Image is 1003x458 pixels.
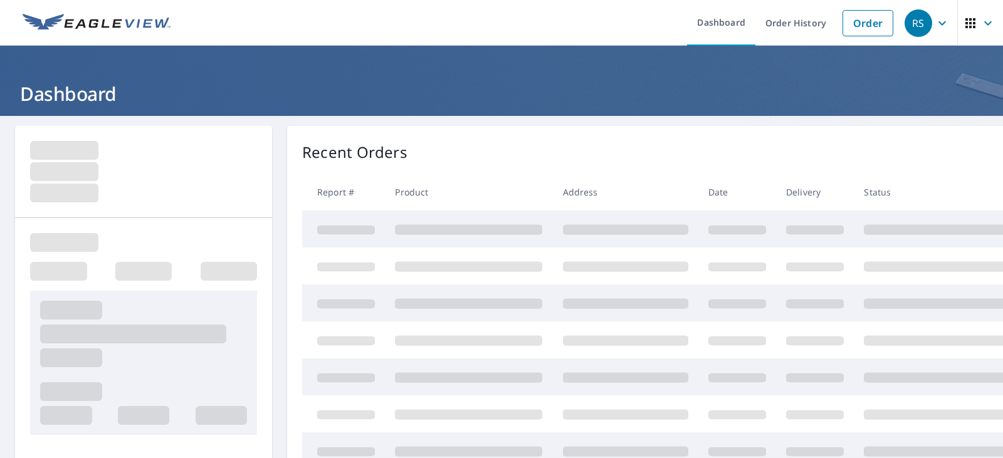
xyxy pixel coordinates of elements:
h1: Dashboard [15,81,988,107]
a: Order [843,10,893,36]
th: Delivery [776,174,854,211]
th: Date [698,174,776,211]
th: Product [385,174,552,211]
p: Recent Orders [302,141,407,164]
th: Address [553,174,698,211]
th: Report # [302,174,385,211]
img: EV Logo [23,14,171,33]
div: RS [905,9,932,37]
